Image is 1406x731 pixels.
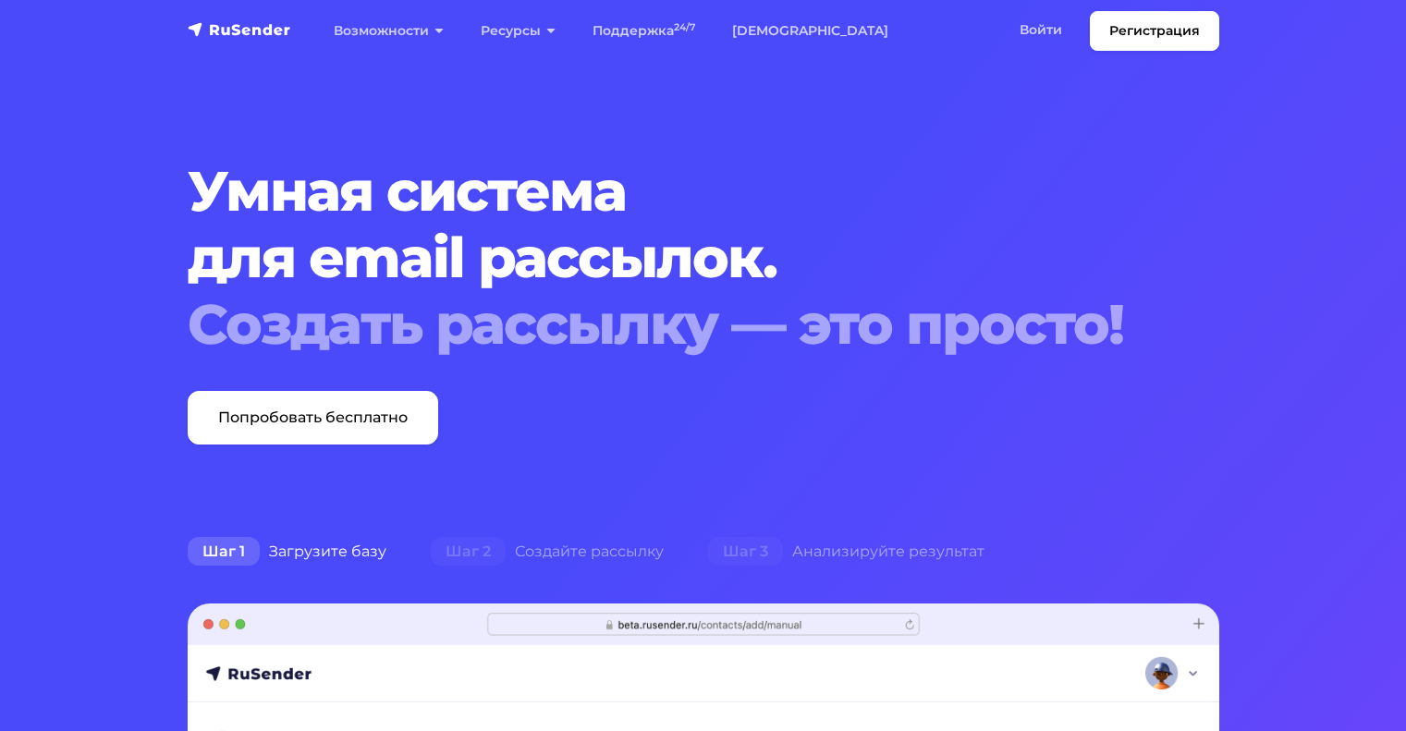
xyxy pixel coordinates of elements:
a: Попробовать бесплатно [188,391,438,445]
div: Анализируйте результат [686,533,1007,570]
div: Загрузите базу [165,533,409,570]
a: Войти [1001,11,1081,49]
span: Шаг 2 [431,537,506,567]
a: Возможности [315,12,462,50]
a: Ресурсы [462,12,574,50]
a: Регистрация [1090,11,1219,51]
span: Шаг 3 [708,537,783,567]
h1: Умная система для email рассылок. [188,158,1131,358]
a: [DEMOGRAPHIC_DATA] [714,12,907,50]
div: Создайте рассылку [409,533,686,570]
img: RuSender [188,20,291,39]
sup: 24/7 [674,21,695,33]
div: Создать рассылку — это просто! [188,291,1131,358]
span: Шаг 1 [188,537,260,567]
a: Поддержка24/7 [574,12,714,50]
